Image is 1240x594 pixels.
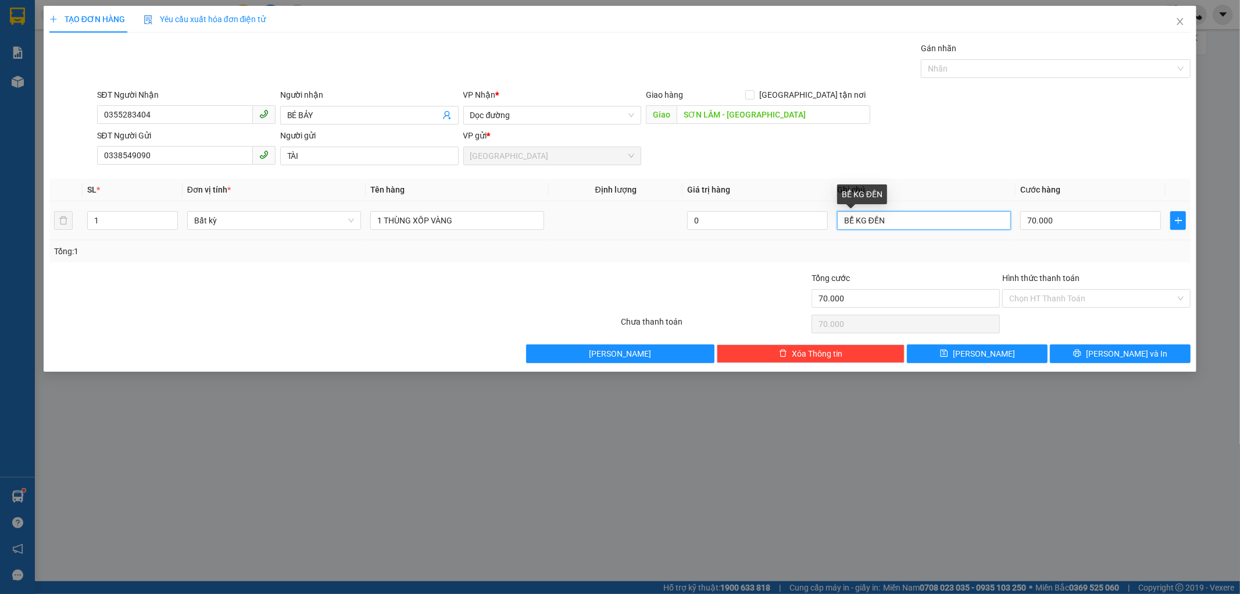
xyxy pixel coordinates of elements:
[54,211,73,230] button: delete
[677,105,870,124] input: Dọc đường
[792,347,842,360] span: Xóa Thông tin
[953,347,1015,360] span: [PERSON_NAME]
[463,129,642,142] div: VP gửi
[49,15,125,24] span: TẠO ĐƠN HÀNG
[1170,211,1186,230] button: plus
[589,347,651,360] span: [PERSON_NAME]
[595,185,637,194] span: Định lượng
[370,185,405,194] span: Tên hàng
[87,185,97,194] span: SL
[259,150,269,159] span: phone
[1171,216,1185,225] span: plus
[187,185,231,194] span: Đơn vị tính
[1002,273,1080,283] label: Hình thức thanh toán
[442,111,452,120] span: user-add
[97,88,276,101] div: SĐT Người Nhận
[72,17,115,72] b: Gửi khách hàng
[1020,185,1060,194] span: Cước hàng
[49,15,58,23] span: plus
[144,15,153,24] img: icon
[1073,349,1081,358] span: printer
[717,344,905,363] button: deleteXóa Thông tin
[463,90,496,99] span: VP Nhận
[126,15,154,42] img: logo.jpg
[194,212,354,229] span: Bất kỳ
[470,147,635,165] span: Sài Gòn
[280,88,459,101] div: Người nhận
[646,90,683,99] span: Giao hàng
[1050,344,1191,363] button: printer[PERSON_NAME] và In
[144,15,266,24] span: Yêu cầu xuất hóa đơn điện tử
[907,344,1048,363] button: save[PERSON_NAME]
[687,211,828,230] input: 0
[98,44,160,54] b: [DOMAIN_NAME]
[54,245,478,258] div: Tổng: 1
[620,315,811,336] div: Chưa thanh toán
[526,344,714,363] button: [PERSON_NAME]
[837,211,1011,230] input: Ghi Chú
[940,349,948,358] span: save
[97,129,276,142] div: SĐT Người Gửi
[837,184,887,204] div: BỂ KG ĐỀN
[921,44,956,53] label: Gán nhãn
[1164,6,1196,38] button: Close
[646,105,677,124] span: Giao
[1175,17,1185,26] span: close
[1086,347,1167,360] span: [PERSON_NAME] và In
[15,75,51,130] b: Xe Đăng Nhân
[755,88,870,101] span: [GEOGRAPHIC_DATA] tận nơi
[280,129,459,142] div: Người gửi
[687,185,730,194] span: Giá trị hàng
[832,179,1016,201] th: Ghi chú
[812,273,850,283] span: Tổng cước
[259,109,269,119] span: phone
[779,349,787,358] span: delete
[470,106,635,124] span: Dọc đường
[98,55,160,70] li: (c) 2017
[370,211,544,230] input: VD: Bàn, Ghế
